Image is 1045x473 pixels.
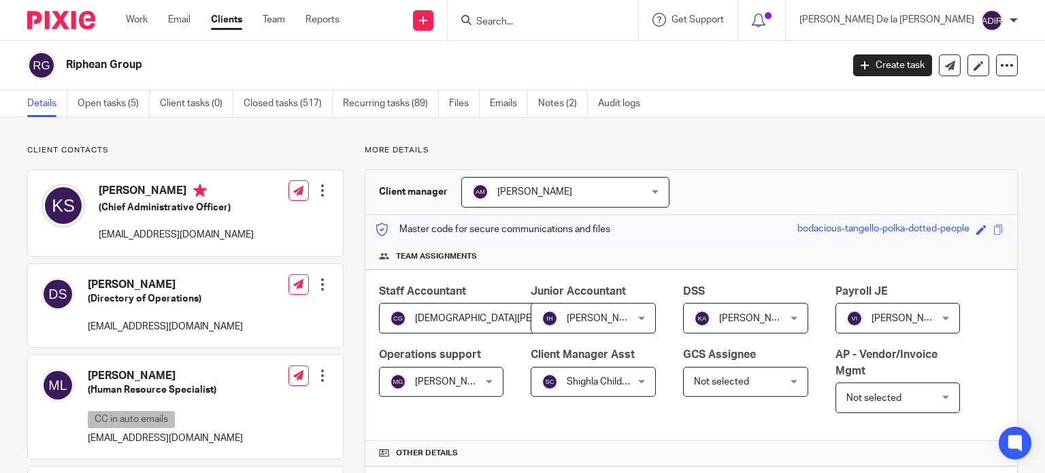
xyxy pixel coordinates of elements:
[99,228,254,242] p: [EMAIL_ADDRESS][DOMAIN_NAME]
[567,377,635,387] span: Shighla Childers
[835,286,888,297] span: Payroll JE
[66,58,680,72] h2: Riphean Group
[160,91,233,117] a: Client tasks (0)
[694,310,710,327] img: svg%3E
[846,310,863,327] img: svg%3E
[598,91,650,117] a: Audit logs
[88,383,243,397] h5: (Human Resource Specialist)
[694,377,749,387] span: Not selected
[567,314,642,323] span: [PERSON_NAME]
[671,15,724,25] span: Get Support
[449,91,480,117] a: Files
[42,184,85,227] img: svg%3E
[846,393,901,403] span: Not selected
[88,411,175,428] p: CC in auto emails
[542,374,558,390] img: svg%3E
[799,13,974,27] p: [PERSON_NAME] De la [PERSON_NAME]
[683,349,756,360] span: GCS Assignee
[42,369,74,402] img: svg%3E
[538,91,588,117] a: Notes (2)
[415,314,592,323] span: [DEMOGRAPHIC_DATA][PERSON_NAME]
[853,54,932,76] a: Create task
[379,185,448,199] h3: Client manager
[390,310,406,327] img: svg%3E
[490,91,528,117] a: Emails
[42,278,74,310] img: svg%3E
[27,11,95,29] img: Pixie
[497,187,572,197] span: [PERSON_NAME]
[390,374,406,390] img: svg%3E
[683,286,705,297] span: DSS
[835,349,938,376] span: AP - Vendor/Invoice Mgmt
[415,377,490,387] span: [PERSON_NAME]
[396,251,477,262] span: Team assignments
[981,10,1003,31] img: svg%3E
[27,145,344,156] p: Client contacts
[88,431,243,445] p: [EMAIL_ADDRESS][DOMAIN_NAME]
[472,184,488,200] img: svg%3E
[244,91,333,117] a: Closed tasks (517)
[88,369,243,383] h4: [PERSON_NAME]
[305,13,339,27] a: Reports
[872,314,946,323] span: [PERSON_NAME]
[193,184,207,197] i: Primary
[88,278,243,292] h4: [PERSON_NAME]
[376,223,610,236] p: Master code for secure communications and files
[27,51,56,80] img: svg%3E
[379,286,466,297] span: Staff Accountant
[396,448,458,459] span: Other details
[211,13,242,27] a: Clients
[263,13,285,27] a: Team
[797,222,969,238] div: bodacious-tangello-polka-dotted-people
[475,16,597,29] input: Search
[99,184,254,201] h4: [PERSON_NAME]
[99,201,254,214] h5: (Chief Administrative Officer)
[88,320,243,333] p: [EMAIL_ADDRESS][DOMAIN_NAME]
[27,91,67,117] a: Details
[542,310,558,327] img: svg%3E
[343,91,439,117] a: Recurring tasks (89)
[719,314,794,323] span: [PERSON_NAME]
[365,145,1018,156] p: More details
[78,91,150,117] a: Open tasks (5)
[531,286,626,297] span: Junior Accountant
[126,13,148,27] a: Work
[531,349,635,360] span: Client Manager Asst
[379,349,481,360] span: Operations support
[168,13,190,27] a: Email
[88,292,243,306] h5: (Directory of Operations)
